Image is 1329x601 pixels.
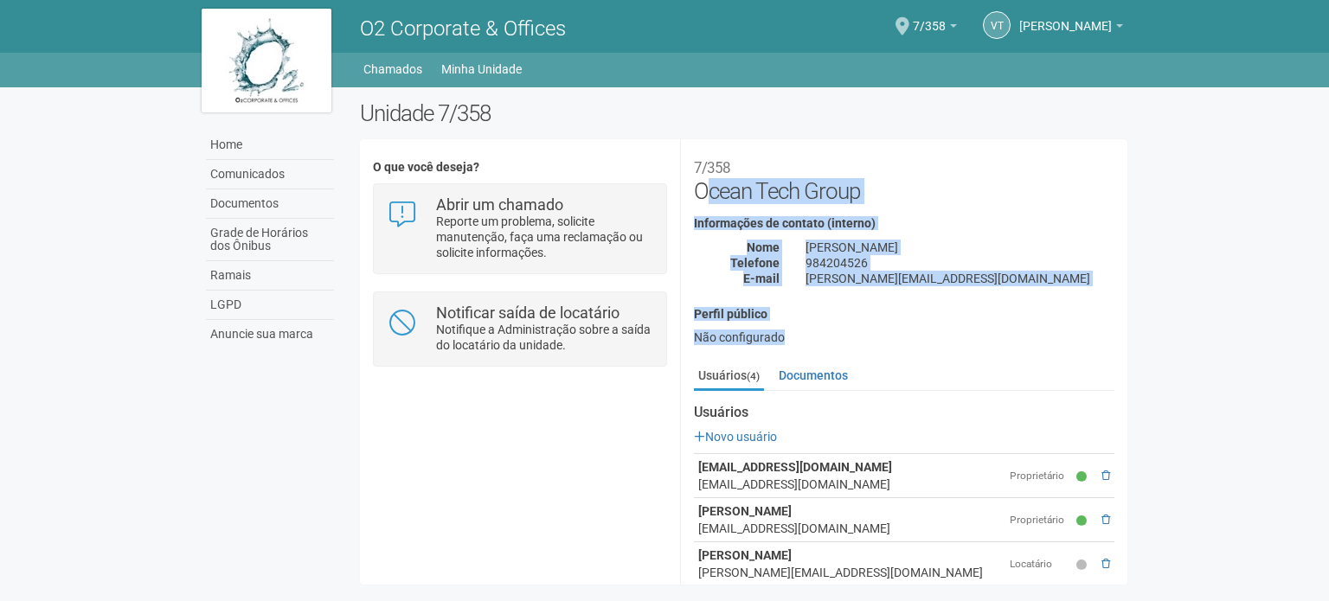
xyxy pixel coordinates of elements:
[206,131,334,160] a: Home
[206,261,334,291] a: Ramais
[698,548,792,562] strong: [PERSON_NAME]
[363,57,422,81] a: Chamados
[373,161,666,174] h4: O que você deseja?
[694,308,1114,321] h4: Perfil público
[436,195,563,214] strong: Abrir um chamado
[694,159,730,176] small: 7/358
[360,100,1127,126] h2: Unidade 7/358
[436,304,620,322] strong: Notificar saída de locatário
[698,476,1001,493] div: [EMAIL_ADDRESS][DOMAIN_NAME]
[387,305,652,353] a: Notificar saída de locatário Notifique a Administração sobre a saída do locatário da unidade.
[983,11,1011,39] a: VT
[913,3,946,33] span: 7/358
[694,152,1114,204] h2: Ocean Tech Group
[436,322,653,353] p: Notifique a Administração sobre a saída do locatário da unidade.
[694,405,1114,420] strong: Usuários
[387,197,652,260] a: Abrir um chamado Reporte um problema, solicite manutenção, faça uma reclamação ou solicite inform...
[774,362,852,388] a: Documentos
[747,240,780,254] strong: Nome
[1005,454,1073,498] td: Proprietário
[206,291,334,320] a: LGPD
[1076,514,1091,528] small: Ativo
[360,16,566,41] span: O2 Corporate & Offices
[698,564,1001,581] div: [PERSON_NAME][EMAIL_ADDRESS][DOMAIN_NAME]
[698,504,792,518] strong: [PERSON_NAME]
[1076,470,1091,484] small: Ativo
[1019,22,1123,35] a: [PERSON_NAME]
[793,240,1127,255] div: [PERSON_NAME]
[694,217,1114,230] h4: Informações de contato (interno)
[1005,542,1073,586] td: Locatário
[694,362,764,391] a: Usuários(4)
[793,271,1127,286] div: [PERSON_NAME][EMAIL_ADDRESS][DOMAIN_NAME]
[202,9,331,112] img: logo.jpg
[694,430,777,444] a: Novo usuário
[743,272,780,285] strong: E-mail
[694,329,1114,345] div: Não configurado
[206,219,334,261] a: Grade de Horários dos Ônibus
[1019,3,1112,33] span: Vania Tostes Soares Dias
[793,255,1127,271] div: 984204526
[698,460,892,474] strong: [EMAIL_ADDRESS][DOMAIN_NAME]
[206,320,334,348] a: Anuncie sua marca
[1005,498,1073,542] td: Proprietário
[747,370,760,382] small: (4)
[441,57,522,81] a: Minha Unidade
[1076,558,1091,572] small: Pendente
[436,214,653,260] p: Reporte um problema, solicite manutenção, faça uma reclamação ou solicite informações.
[913,22,957,35] a: 7/358
[206,189,334,219] a: Documentos
[730,256,780,270] strong: Telefone
[698,520,1001,537] div: [EMAIL_ADDRESS][DOMAIN_NAME]
[206,160,334,189] a: Comunicados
